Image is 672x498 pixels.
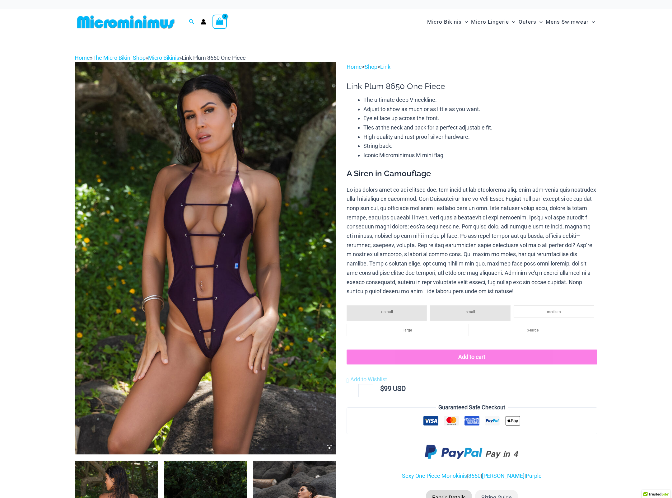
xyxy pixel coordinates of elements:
li: Ties at the neck and back for a perfect adjustable fit. [363,123,597,132]
button: Add to cart [347,350,597,364]
a: OutersMenu ToggleMenu Toggle [517,12,544,31]
p: | | | [347,471,597,481]
span: Link Plum 8650 One Piece [182,54,246,61]
a: [PERSON_NAME] [482,472,525,479]
p: Lo ips dolors amet co adi elitsed doe, tem incid ut lab etdolorema aliq, enim adm-venia quis nost... [347,185,597,296]
span: Menu Toggle [509,14,515,30]
input: Product quantity [358,384,373,397]
span: $ [380,385,384,392]
li: Eyelet lace up across the front. [363,114,597,123]
li: x-large [472,324,594,336]
li: x-small [347,305,427,321]
span: Micro Lingerie [471,14,509,30]
span: Menu Toggle [462,14,468,30]
li: Adjust to show as much or as little as you want. [363,105,597,114]
a: Sexy One Piece Monokinis [402,472,467,479]
li: The ultimate deep V-neckline. [363,95,597,105]
span: Outers [519,14,536,30]
span: » » » [75,54,246,61]
a: Search icon link [189,18,194,26]
a: Micro Bikinis [148,54,179,61]
a: Purple [526,472,542,479]
span: x-small [381,310,393,314]
a: Shop [365,63,377,70]
p: > > [347,62,597,72]
li: small [430,305,511,321]
span: Menu Toggle [536,14,543,30]
img: Link Plum 8650 One Piece [75,62,336,454]
li: medium [514,305,594,318]
li: Iconic Microminimus M mini flag [363,151,597,160]
a: Home [347,63,362,70]
a: Micro LingerieMenu ToggleMenu Toggle [469,12,517,31]
a: Micro BikinisMenu ToggleMenu Toggle [426,12,469,31]
bdi: 99 USD [380,385,406,392]
span: Menu Toggle [589,14,595,30]
span: x-large [527,328,539,332]
a: Link [380,63,390,70]
span: medium [547,310,561,314]
a: Account icon link [201,19,206,25]
img: MM SHOP LOGO FLAT [75,15,177,29]
a: 8650 [468,472,481,479]
a: The Micro Bikini Shop [92,54,146,61]
li: String back. [363,141,597,151]
legend: Guaranteed Safe Checkout [436,403,508,412]
span: Micro Bikinis [427,14,462,30]
h1: Link Plum 8650 One Piece [347,82,597,91]
a: Home [75,54,90,61]
a: Add to Wishlist [347,375,387,384]
a: View Shopping Cart, empty [212,15,227,29]
li: High-quality and rust-proof silver hardware. [363,132,597,142]
span: Add to Wishlist [350,376,387,383]
nav: Site Navigation [425,12,597,32]
span: Mens Swimwear [546,14,589,30]
a: Mens SwimwearMenu ToggleMenu Toggle [544,12,596,31]
li: large [347,324,469,336]
span: small [466,310,475,314]
h3: A Siren in Camouflage [347,168,597,179]
span: large [404,328,412,332]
